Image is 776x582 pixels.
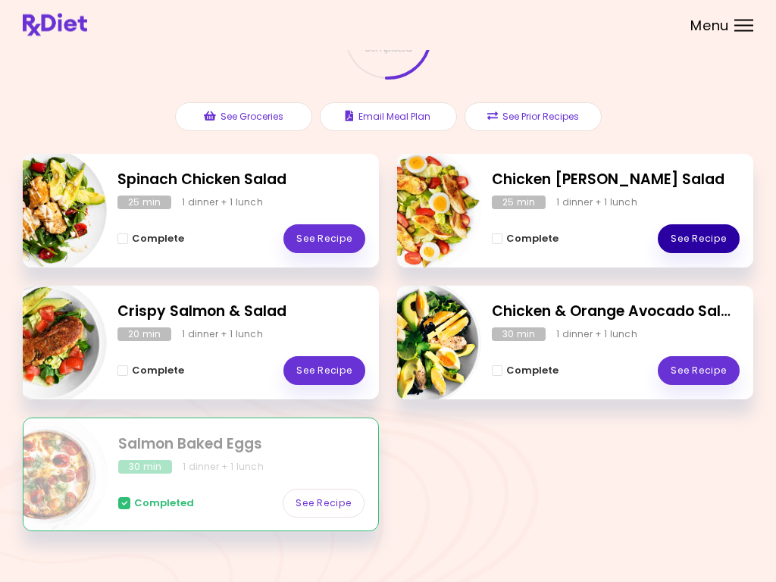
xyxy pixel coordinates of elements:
[117,362,184,380] button: Complete - Crispy Salmon & Salad
[492,230,559,249] button: Complete - Chicken Cobb Salad
[320,103,457,132] button: Email Meal Plan
[556,196,637,210] div: 1 dinner + 1 lunch
[175,103,312,132] button: See Groceries
[355,149,481,274] img: Info - Chicken Cobb Salad
[365,45,412,54] span: completed
[658,357,740,386] a: See Recipe - Chicken & Orange Avocado Salad
[492,328,546,342] div: 30 min
[690,19,729,33] span: Menu
[492,170,740,192] h2: Chicken Cobb Salad
[283,490,365,518] a: See Recipe - Salmon Baked Eggs
[658,225,740,254] a: See Recipe - Chicken Cobb Salad
[117,302,365,324] h2: Crispy Salmon & Salad
[492,196,546,210] div: 25 min
[132,233,184,246] span: Complete
[492,302,740,324] h2: Chicken & Orange Avocado Salad
[23,14,87,36] img: RxDiet
[465,103,602,132] button: See Prior Recipes
[283,357,365,386] a: See Recipe - Crispy Salmon & Salad
[183,461,264,474] div: 1 dinner + 1 lunch
[134,498,194,510] span: Completed
[283,225,365,254] a: See Recipe - Spinach Chicken Salad
[117,170,365,192] h2: Spinach Chicken Salad
[117,328,171,342] div: 20 min
[117,230,184,249] button: Complete - Spinach Chicken Salad
[132,365,184,377] span: Complete
[556,328,637,342] div: 1 dinner + 1 lunch
[355,280,481,406] img: Info - Chicken & Orange Avocado Salad
[182,328,263,342] div: 1 dinner + 1 lunch
[506,233,559,246] span: Complete
[506,365,559,377] span: Complete
[118,461,172,474] div: 30 min
[492,362,559,380] button: Complete - Chicken & Orange Avocado Salad
[117,196,171,210] div: 25 min
[118,434,365,456] h2: Salmon Baked Eggs
[182,196,263,210] div: 1 dinner + 1 lunch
